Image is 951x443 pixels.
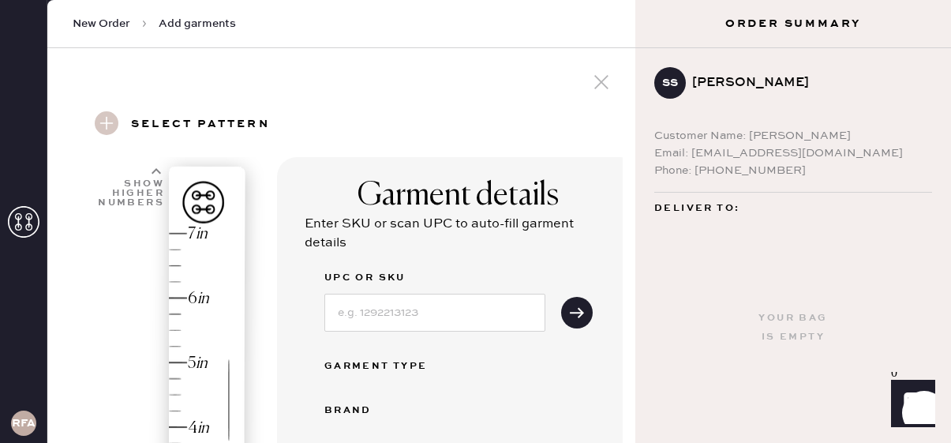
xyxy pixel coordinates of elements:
[324,294,545,332] input: e.g. 1292213123
[692,73,919,92] div: [PERSON_NAME]
[73,16,130,32] span: New Order
[305,215,612,253] div: Enter SKU or scan UPC to auto-fill garment details
[188,223,196,245] div: 7
[635,16,951,32] h3: Order Summary
[12,418,36,429] h3: RFA
[654,145,932,162] div: Email: [EMAIL_ADDRESS][DOMAIN_NAME]
[662,77,678,88] h3: SS
[358,177,559,215] div: Garment details
[324,268,545,287] label: UPC or SKU
[324,401,451,420] div: Brand
[876,372,944,440] iframe: Front Chat
[131,111,270,138] h3: Select pattern
[654,127,932,145] div: Customer Name: [PERSON_NAME]
[96,179,164,208] div: Show higher numbers
[654,199,739,218] span: Deliver to:
[758,309,827,347] div: Your bag is empty
[196,223,208,245] div: in
[159,16,236,32] span: Add garments
[654,162,932,179] div: Phone: [PHONE_NUMBER]
[324,357,451,376] div: Garment Type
